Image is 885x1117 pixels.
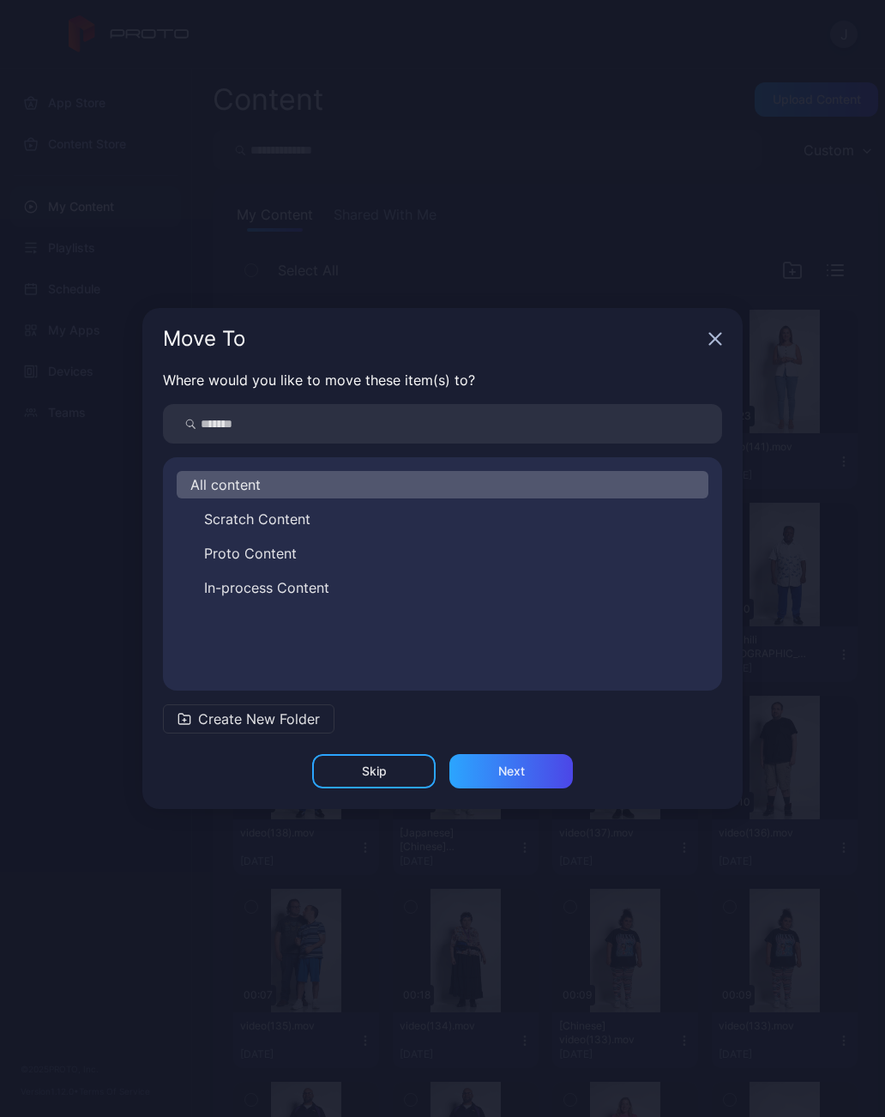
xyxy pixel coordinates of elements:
[198,709,320,729] span: Create New Folder
[312,754,436,788] button: Skip
[498,764,525,778] div: Next
[163,329,701,349] div: Move To
[362,764,387,778] div: Skip
[204,509,310,529] span: Scratch Content
[177,574,708,601] button: In-process Content
[163,704,334,734] button: Create New Folder
[177,540,708,567] button: Proto Content
[204,543,297,564] span: Proto Content
[449,754,573,788] button: Next
[190,474,261,495] span: All content
[204,577,329,598] span: In-process Content
[163,370,722,390] p: Where would you like to move these item(s) to?
[177,505,708,533] button: Scratch Content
